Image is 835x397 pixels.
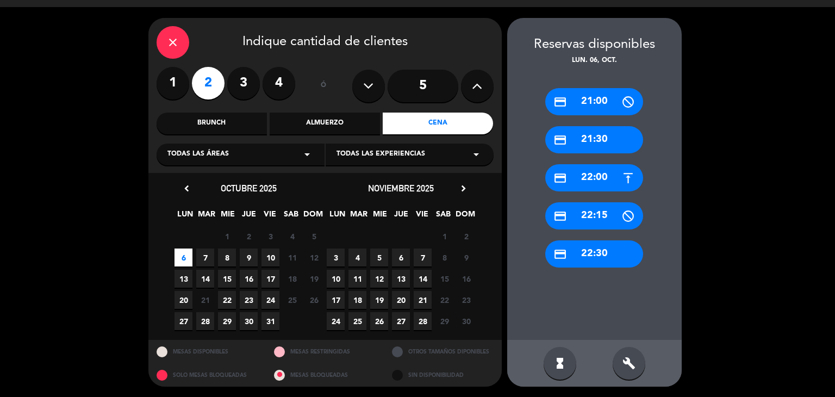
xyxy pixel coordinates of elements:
span: MIE [371,208,389,226]
span: 13 [392,270,410,288]
span: 26 [370,312,388,330]
span: 8 [435,249,453,266]
div: OTROS TAMAÑOS DIPONIBLES [384,340,502,363]
span: 27 [175,312,192,330]
span: 11 [348,270,366,288]
span: 29 [218,312,236,330]
span: 23 [240,291,258,309]
span: SAB [282,208,300,226]
i: credit_card [553,171,567,185]
span: 19 [370,291,388,309]
span: 7 [196,249,214,266]
span: 30 [240,312,258,330]
span: 12 [370,270,388,288]
span: 21 [196,291,214,309]
div: Reservas disponibles [507,34,682,55]
span: 22 [435,291,453,309]
span: 15 [218,270,236,288]
div: 21:00 [545,88,643,115]
span: JUE [240,208,258,226]
span: 16 [240,270,258,288]
span: DOM [456,208,473,226]
label: 2 [192,67,225,100]
span: VIE [261,208,279,226]
span: 21 [414,291,432,309]
span: 17 [261,270,279,288]
span: 3 [327,249,345,266]
span: 25 [283,291,301,309]
div: MESAS BLOQUEADAS [266,363,384,387]
i: credit_card [553,247,567,261]
span: 13 [175,270,192,288]
span: 3 [261,227,279,245]
i: arrow_drop_down [301,148,314,161]
div: MESAS RESTRINGIDAS [266,340,384,363]
span: 1 [435,227,453,245]
span: 24 [327,312,345,330]
span: DOM [303,208,321,226]
span: 28 [414,312,432,330]
i: arrow_drop_down [470,148,483,161]
span: 16 [457,270,475,288]
span: 2 [457,227,475,245]
span: 27 [392,312,410,330]
span: 2 [240,227,258,245]
span: 14 [414,270,432,288]
span: 6 [175,249,192,266]
span: 29 [435,312,453,330]
span: VIE [413,208,431,226]
span: 30 [457,312,475,330]
span: 9 [240,249,258,266]
span: JUE [392,208,410,226]
span: 11 [283,249,301,266]
label: 4 [263,67,295,100]
span: LUN [176,208,194,226]
span: 22 [218,291,236,309]
span: 8 [218,249,236,266]
i: hourglass_full [553,357,566,370]
span: 5 [370,249,388,266]
i: chevron_right [458,183,469,194]
span: 18 [283,270,301,288]
label: 1 [157,67,189,100]
span: 19 [305,270,323,288]
div: Indique cantidad de clientes [157,26,494,59]
i: build [622,357,635,370]
div: Almuerzo [270,113,380,134]
span: 10 [261,249,279,266]
span: 6 [392,249,410,266]
div: ó [306,67,341,105]
i: chevron_left [181,183,192,194]
span: 14 [196,270,214,288]
span: 25 [348,312,366,330]
div: Cena [383,113,493,134]
span: Todas las áreas [167,149,229,160]
span: 20 [175,291,192,309]
span: 20 [392,291,410,309]
div: 22:30 [545,240,643,268]
span: 10 [327,270,345,288]
div: MESAS DISPONIBLES [148,340,266,363]
span: 18 [348,291,366,309]
span: MAR [350,208,367,226]
div: SIN DISPONIBILIDAD [384,363,502,387]
i: credit_card [553,95,567,109]
div: 22:15 [545,202,643,229]
div: Brunch [157,113,267,134]
span: 5 [305,227,323,245]
div: 21:30 [545,126,643,153]
span: 7 [414,249,432,266]
span: 17 [327,291,345,309]
span: 12 [305,249,323,266]
span: 15 [435,270,453,288]
div: lun. 06, oct. [507,55,682,66]
span: 24 [261,291,279,309]
span: 1 [218,227,236,245]
span: MIE [219,208,236,226]
span: 23 [457,291,475,309]
span: LUN [328,208,346,226]
div: SOLO MESAS BLOQUEADAS [148,363,266,387]
span: 9 [457,249,475,266]
span: 28 [196,312,214,330]
span: 31 [261,312,279,330]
